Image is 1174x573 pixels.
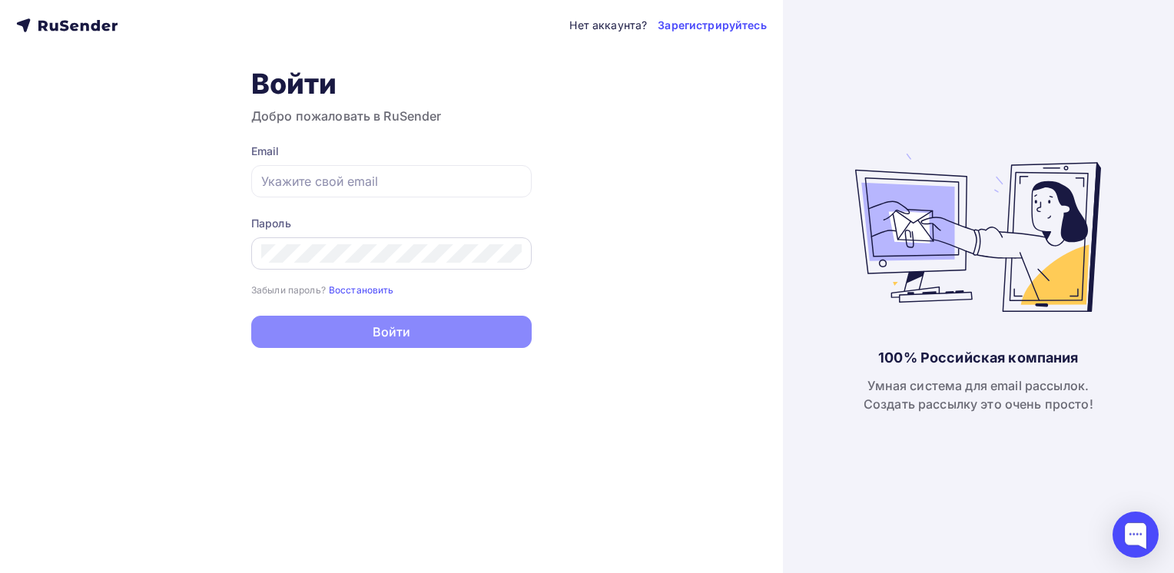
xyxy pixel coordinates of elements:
div: Нет аккаунта? [569,18,647,33]
h3: Добро пожаловать в RuSender [251,107,532,125]
div: Умная система для email рассылок. Создать рассылку это очень просто! [864,376,1093,413]
div: Email [251,144,532,159]
input: Укажите свой email [261,172,522,190]
div: Пароль [251,216,532,231]
button: Войти [251,316,532,348]
h1: Войти [251,67,532,101]
a: Зарегистрируйтесь [658,18,766,33]
small: Забыли пароль? [251,284,326,296]
div: 100% Российская компания [878,349,1078,367]
a: Восстановить [329,283,394,296]
small: Восстановить [329,284,394,296]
